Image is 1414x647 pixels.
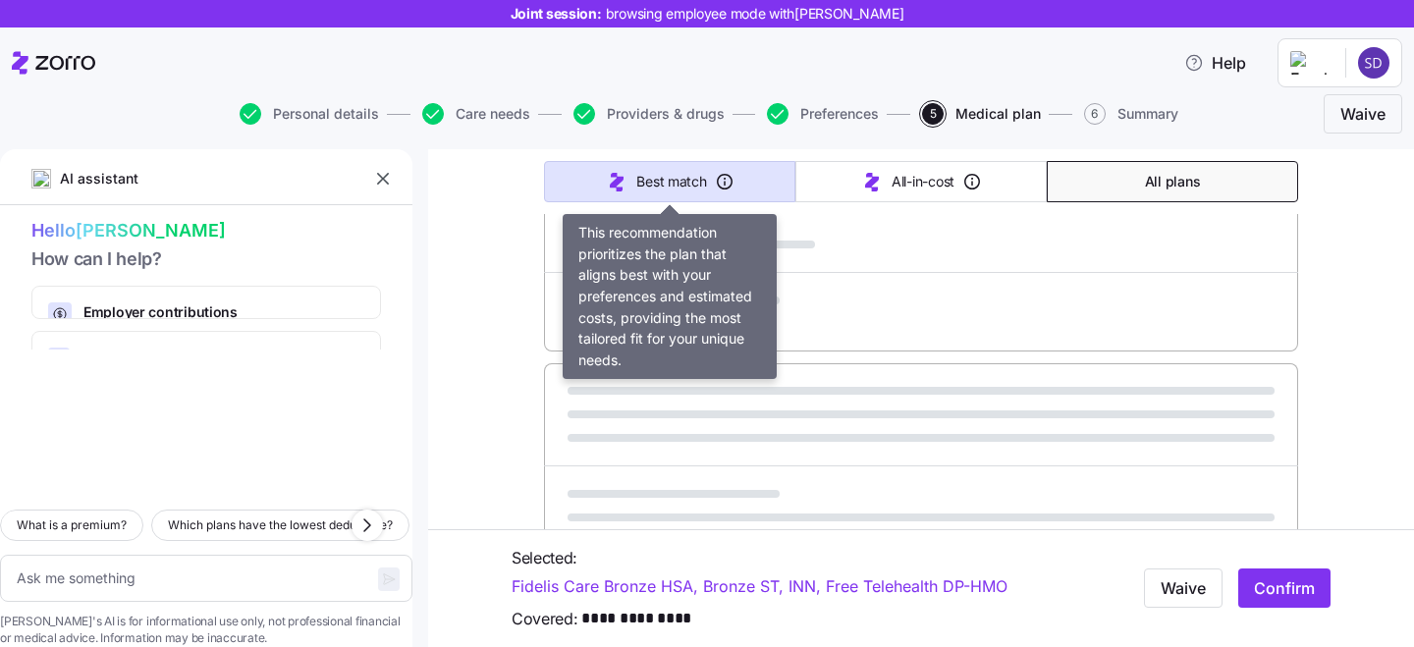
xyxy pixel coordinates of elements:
span: Which plans have the lowest deductible? [168,515,393,535]
span: Summary [1117,107,1178,121]
span: Best match [636,172,706,191]
button: Which plans have the lowest deductible? [151,510,409,541]
a: Fidelis Care Bronze HSA, Bronze ST, INN, Free Telehealth DP-HMO [512,574,1007,599]
img: ai-icon.png [31,169,51,189]
span: Joint session: [511,4,904,24]
span: Preferences [800,107,879,121]
a: Providers & drugs [570,103,725,125]
img: 297bccb944049a049afeaf12b70407e1 [1358,47,1389,79]
button: Confirm [1238,568,1331,608]
span: 5 [922,103,944,125]
button: 5Medical plan [922,103,1041,125]
span: Confirm [1254,576,1315,600]
span: 6 [1084,103,1106,125]
span: Providers & drugs [607,107,725,121]
button: Providers & drugs [573,103,725,125]
span: Personal details [273,107,379,121]
span: Waive [1161,576,1206,600]
span: Employer contributions [83,302,346,322]
span: Selected: [512,546,577,570]
button: Help [1169,43,1262,82]
span: What is a premium? [17,515,127,535]
span: Recommendation explanation [82,348,364,367]
a: Personal details [236,103,379,125]
a: Preferences [763,103,879,125]
span: Help [1184,51,1246,75]
button: 6Summary [1084,103,1178,125]
span: browsing employee mode with [PERSON_NAME] [606,4,904,24]
span: Medical plan [955,107,1041,121]
span: All plans [1145,172,1200,191]
a: 5Medical plan [918,103,1041,125]
span: AI assistant [59,168,139,189]
span: Covered: [512,607,577,631]
button: Waive [1324,94,1402,134]
button: Care needs [422,103,530,125]
span: All-in-cost [892,172,954,191]
button: Preferences [767,103,879,125]
button: Waive [1144,568,1223,608]
img: Employer logo [1290,51,1330,75]
a: Care needs [418,103,530,125]
button: Personal details [240,103,379,125]
span: Care needs [456,107,530,121]
span: Waive [1340,102,1386,126]
span: How can I help? [31,245,381,274]
span: Hello [PERSON_NAME] [31,217,381,245]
